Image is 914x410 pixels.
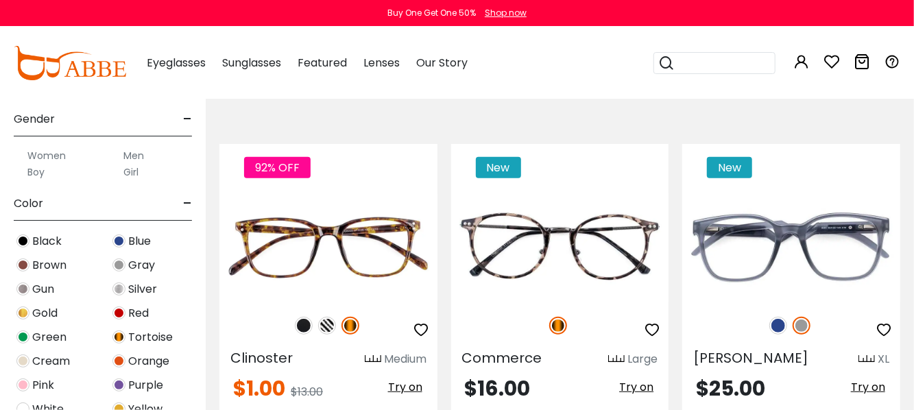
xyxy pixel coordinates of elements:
[388,379,422,395] span: Try on
[32,233,62,250] span: Black
[451,193,669,302] img: Tortoise Commerce - TR ,Adjust Nose Pads
[112,378,125,391] img: Purple
[384,351,426,367] div: Medium
[291,384,323,400] span: $13.00
[16,306,29,319] img: Gold
[147,55,206,71] span: Eyeglasses
[128,377,163,394] span: Purple
[14,46,126,80] img: abbeglasses.com
[112,234,125,248] img: Blue
[476,157,521,178] span: New
[32,257,67,274] span: Brown
[183,187,192,220] span: -
[32,281,54,298] span: Gun
[363,55,400,71] span: Lenses
[682,193,900,302] img: Gray Barnett - TR ,Universal Bridge Fit
[183,103,192,136] span: -
[619,379,653,395] span: Try on
[233,374,285,403] span: $1.00
[462,348,542,367] span: Commerce
[295,317,313,335] img: Matte Black
[16,282,29,296] img: Gun
[222,55,281,71] span: Sunglasses
[549,317,567,335] img: Tortoise
[878,351,889,367] div: XL
[32,305,58,322] span: Gold
[384,378,426,396] button: Try on
[465,374,531,403] span: $16.00
[128,329,173,346] span: Tortoise
[219,193,437,302] img: Tortoise Clinoster - Plastic ,Universal Bridge Fit
[128,353,169,370] span: Orange
[615,378,658,396] button: Try on
[244,157,311,178] span: 92% OFF
[123,147,144,164] label: Men
[32,353,70,370] span: Cream
[112,258,125,272] img: Gray
[16,378,29,391] img: Pink
[707,157,752,178] span: New
[128,281,157,298] span: Silver
[416,55,468,71] span: Our Story
[851,379,885,395] span: Try on
[847,378,889,396] button: Try on
[341,317,359,335] img: Tortoise
[16,258,29,272] img: Brown
[858,354,875,365] img: size ruler
[16,330,29,343] img: Green
[32,329,67,346] span: Green
[793,317,810,335] img: Gray
[485,7,527,19] div: Shop now
[14,187,43,220] span: Color
[112,282,125,296] img: Silver
[123,164,139,180] label: Girl
[32,377,54,394] span: Pink
[128,305,149,322] span: Red
[318,317,336,335] img: Pattern
[298,55,347,71] span: Featured
[478,7,527,19] a: Shop now
[230,348,293,367] span: Clinoster
[608,354,625,365] img: size ruler
[769,317,787,335] img: Blue
[16,354,29,367] img: Cream
[16,234,29,248] img: Black
[627,351,658,367] div: Large
[696,374,765,403] span: $25.00
[365,354,381,365] img: size ruler
[693,348,808,367] span: [PERSON_NAME]
[27,164,45,180] label: Boy
[387,7,476,19] div: Buy One Get One 50%
[14,103,55,136] span: Gender
[112,306,125,319] img: Red
[112,354,125,367] img: Orange
[128,233,151,250] span: Blue
[27,147,66,164] label: Women
[112,330,125,343] img: Tortoise
[128,257,155,274] span: Gray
